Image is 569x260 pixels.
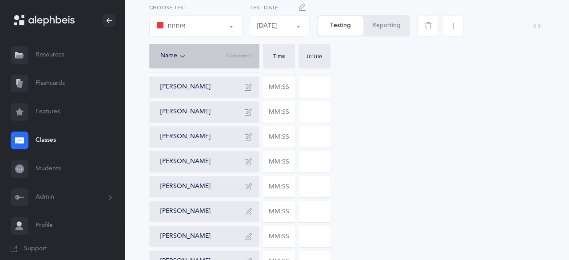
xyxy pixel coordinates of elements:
[263,152,294,172] input: MM:SS
[250,15,310,36] button: 09/16/2025
[149,15,243,36] button: אותיות
[160,108,211,116] button: [PERSON_NAME]
[363,16,409,36] button: Reporting
[24,244,47,253] span: Support
[160,132,211,141] button: [PERSON_NAME]
[263,127,294,147] input: MM:SS
[250,4,310,12] label: Test Date
[263,77,294,97] input: MM:SS
[160,207,211,216] button: [PERSON_NAME]
[257,21,277,31] div: [DATE]
[263,201,294,222] input: MM:SS
[160,182,211,191] button: [PERSON_NAME]
[227,52,252,60] span: Comment
[157,20,185,31] div: אותיות
[160,83,211,92] button: [PERSON_NAME]
[263,102,294,122] input: MM:SS
[301,53,328,59] div: אותיות
[265,53,293,59] div: Time
[263,226,294,247] input: MM:SS
[263,176,294,197] input: MM:SS
[160,51,227,61] div: Name
[160,157,211,166] button: [PERSON_NAME]
[160,232,211,241] button: [PERSON_NAME]
[149,4,243,12] label: Choose test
